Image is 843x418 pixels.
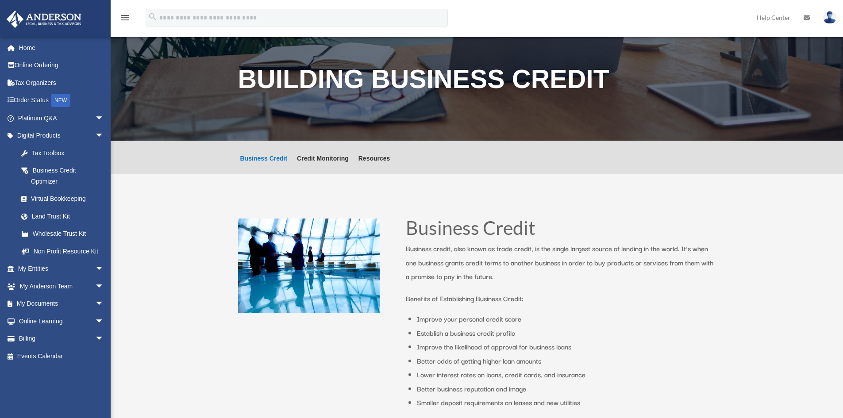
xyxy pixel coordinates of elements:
span: arrow_drop_down [95,109,113,127]
a: Non Profit Resource Kit [12,242,117,260]
li: Lower interest rates on loans, credit cards, and insurance [417,368,716,382]
a: Billingarrow_drop_down [6,330,117,348]
div: Tax Toolbox [31,148,106,159]
li: Better business reputation and image [417,382,716,396]
div: Land Trust Kit [31,211,106,222]
li: Better odds of getting higher loan amounts [417,354,716,368]
a: Wholesale Trust Kit [12,225,117,243]
img: business people talking in office [238,219,380,313]
i: menu [119,12,130,23]
div: Non Profit Resource Kit [31,246,106,257]
li: Improve your personal credit score [417,312,716,326]
a: Credit Monitoring [297,155,349,174]
a: Tax Organizers [6,74,117,92]
li: Smaller deposit requirements on leases and new utilities [417,395,716,410]
p: Business credit, also known as trade credit, is the single largest source of lending in the world... [406,242,716,291]
div: Virtual Bookkeeping [31,193,106,204]
a: Land Trust Kit [12,207,117,225]
a: Home [6,39,117,57]
span: arrow_drop_down [95,295,113,313]
li: Improve the likelihood of approval for business loans [417,340,716,354]
a: My Documentsarrow_drop_down [6,295,117,313]
span: arrow_drop_down [95,312,113,330]
img: Anderson Advisors Platinum Portal [4,11,84,28]
a: Business Credit [240,155,288,174]
img: User Pic [823,11,836,24]
a: Resources [358,155,390,174]
a: Online Learningarrow_drop_down [6,312,117,330]
div: Wholesale Trust Kit [31,228,106,239]
a: Events Calendar [6,347,117,365]
h1: Business Credit [406,219,716,242]
div: Business Credit Optimizer [31,165,102,187]
p: Benefits of Establishing Business Credit: [406,291,716,306]
span: arrow_drop_down [95,330,113,348]
a: My Anderson Teamarrow_drop_down [6,277,117,295]
a: menu [119,15,130,23]
span: arrow_drop_down [95,277,113,295]
h1: Building Business Credit [238,66,716,97]
a: Platinum Q&Aarrow_drop_down [6,109,117,127]
a: Virtual Bookkeeping [12,190,117,208]
a: My Entitiesarrow_drop_down [6,260,117,278]
li: Establish a business credit profile [417,326,716,340]
span: arrow_drop_down [95,260,113,278]
a: Online Ordering [6,57,117,74]
a: Tax Toolbox [12,144,117,162]
span: arrow_drop_down [95,127,113,145]
div: NEW [51,94,70,107]
a: Digital Productsarrow_drop_down [6,127,117,145]
a: Business Credit Optimizer [12,162,113,190]
i: search [148,12,158,22]
a: Order StatusNEW [6,92,117,110]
